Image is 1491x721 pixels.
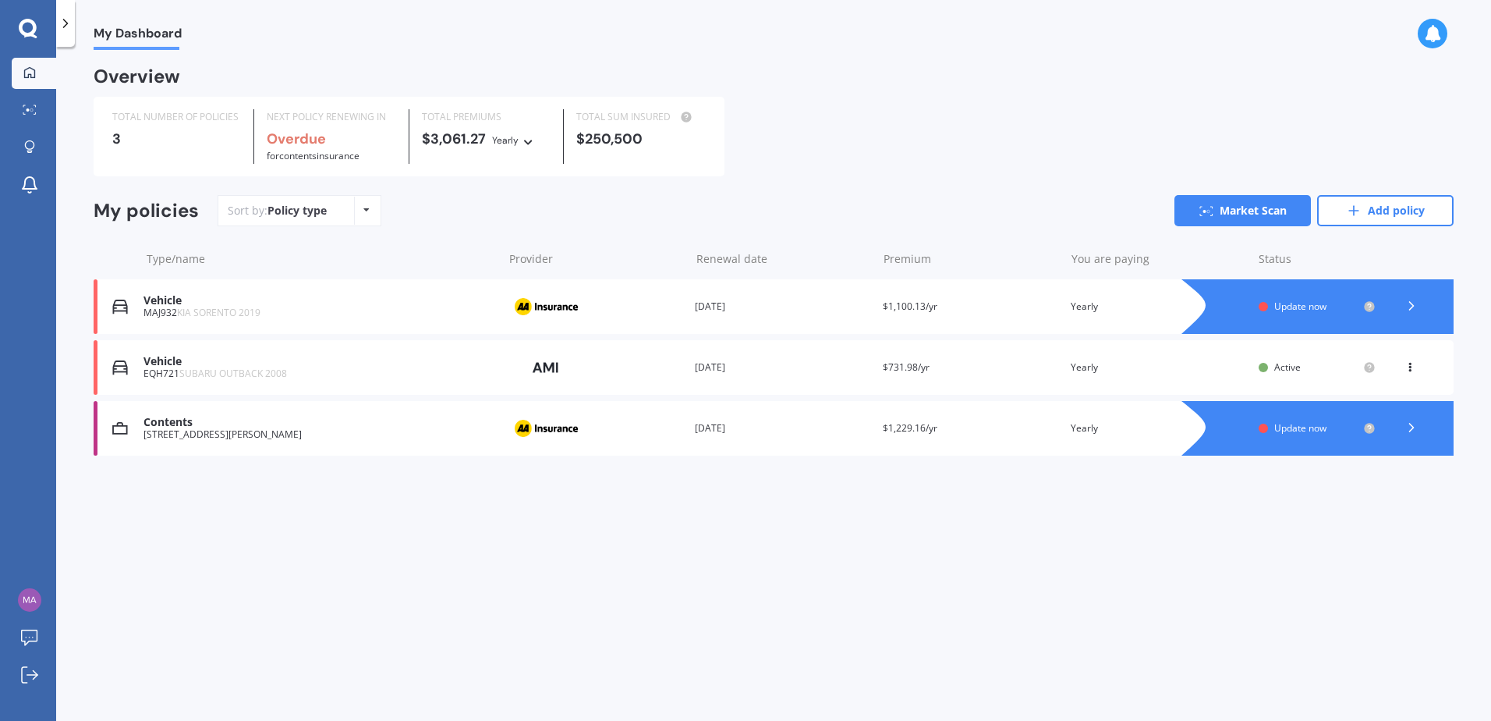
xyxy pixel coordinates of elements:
div: [DATE] [695,360,870,375]
span: Update now [1274,300,1326,313]
div: You are paying [1071,251,1246,267]
div: MAJ932 [143,307,494,318]
span: $731.98/yr [883,360,930,374]
div: Provider [509,251,684,267]
div: [DATE] [695,299,870,314]
div: My policies [94,200,199,222]
img: Vehicle [112,360,128,375]
div: $250,500 [576,131,705,147]
span: Update now [1274,421,1326,435]
div: Premium [884,251,1058,267]
img: AMI [507,353,585,382]
div: Yearly [1071,421,1246,436]
div: EQH721 [143,368,494,379]
div: 3 [112,131,241,147]
img: 3b2f0af85b320d7ca3b736c694305acc [18,588,41,612]
div: Renewal date [696,251,871,267]
img: Contents [112,421,128,436]
div: Contents [143,416,494,429]
div: [DATE] [695,421,870,436]
div: TOTAL NUMBER OF POLICIES [112,109,241,125]
div: Vehicle [143,294,494,307]
div: Yearly [1071,299,1246,314]
div: TOTAL PREMIUMS [422,109,551,125]
a: Add policy [1317,195,1454,226]
div: NEXT POLICY RENEWING IN [267,109,395,125]
div: Yearly [492,133,519,148]
span: $1,229.16/yr [883,421,937,435]
div: Type/name [147,251,497,267]
div: Yearly [1071,360,1246,375]
div: Sort by: [228,203,327,218]
span: Active [1274,360,1301,374]
span: My Dashboard [94,26,182,47]
div: Overview [94,69,180,84]
div: Status [1259,251,1376,267]
div: Policy type [267,203,327,218]
span: $1,100.13/yr [883,300,937,313]
span: KIA SORENTO 2019 [177,306,260,319]
b: Overdue [267,130,326,148]
div: $3,061.27 [422,131,551,148]
img: AA [507,292,585,321]
span: for Contents insurance [267,149,359,162]
div: TOTAL SUM INSURED [576,109,705,125]
div: [STREET_ADDRESS][PERSON_NAME] [143,429,494,440]
div: Vehicle [143,355,494,368]
a: Market Scan [1174,195,1311,226]
span: SUBARU OUTBACK 2008 [179,367,287,380]
img: AA [507,414,585,443]
img: Vehicle [112,299,128,314]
